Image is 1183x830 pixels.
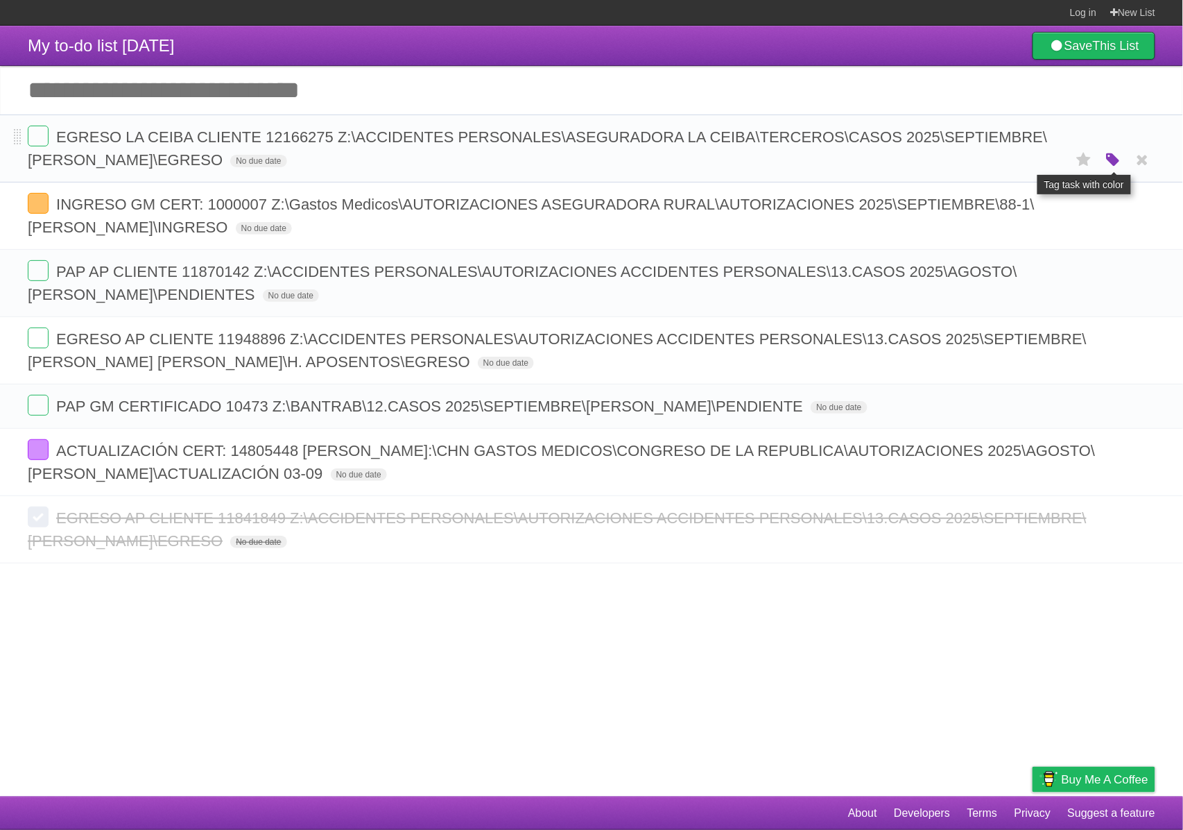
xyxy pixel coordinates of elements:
[811,401,867,414] span: No due date
[28,330,1087,371] span: EGRESO AP CLIENTE 11948896 Z:\ACCIDENTES PERSONALES\AUTORIZACIONES ACCIDENTES PERSONALES\13.CASOS...
[230,536,286,548] span: No due date
[28,260,49,281] label: Done
[56,398,806,415] span: PAP GM CERTIFICADO 10473 Z:\BANTRAB\12.CASOS 2025\SEPTIEMBRE\[PERSON_NAME]\PENDIENTE
[1068,800,1155,827] a: Suggest a feature
[236,222,292,235] span: No due date
[1062,768,1148,792] span: Buy me a coffee
[1039,768,1058,791] img: Buy me a coffee
[1093,39,1139,53] b: This List
[967,800,998,827] a: Terms
[28,36,175,55] span: My to-do list [DATE]
[28,263,1017,303] span: PAP AP CLIENTE 11870142 Z:\ACCIDENTES PERSONALES\AUTORIZACIONES ACCIDENTES PERSONALES\13.CASOS 20...
[28,126,49,146] label: Done
[28,196,1035,236] span: INGRESO GM CERT: 1000007 Z:\Gastos Medicos\AUTORIZACIONES ASEGURADORA RURAL\AUTORIZACIONES 2025\S...
[28,193,49,214] label: Done
[848,800,877,827] a: About
[478,357,534,369] span: No due date
[28,128,1047,169] span: EGRESO LA CEIBA CLIENTE 12166275 Z:\ACCIDENTES PERSONALES\ASEGURADORA LA CEIBA\TERCEROS\CASOS 202...
[28,507,49,527] label: Done
[28,442,1096,482] span: ACTUALIZACIÓN CERT: 14805448 [PERSON_NAME]:\CHN GASTOS MEDICOS\CONGRESO DE LA REPUBLICA\AUTORIZAC...
[263,289,319,302] span: No due date
[1033,767,1155,793] a: Buy me a coffee
[331,468,387,481] span: No due date
[230,155,286,167] span: No due date
[894,800,950,827] a: Developers
[1033,32,1155,60] a: SaveThis List
[28,328,49,348] label: Done
[1071,149,1097,171] label: Star task
[28,509,1087,550] span: EGRESO AP CLIENTE 11841849 Z:\ACCIDENTES PERSONALES\AUTORIZACIONES ACCIDENTES PERSONALES\13.CASOS...
[1014,800,1051,827] a: Privacy
[28,395,49,416] label: Done
[28,439,49,460] label: Done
